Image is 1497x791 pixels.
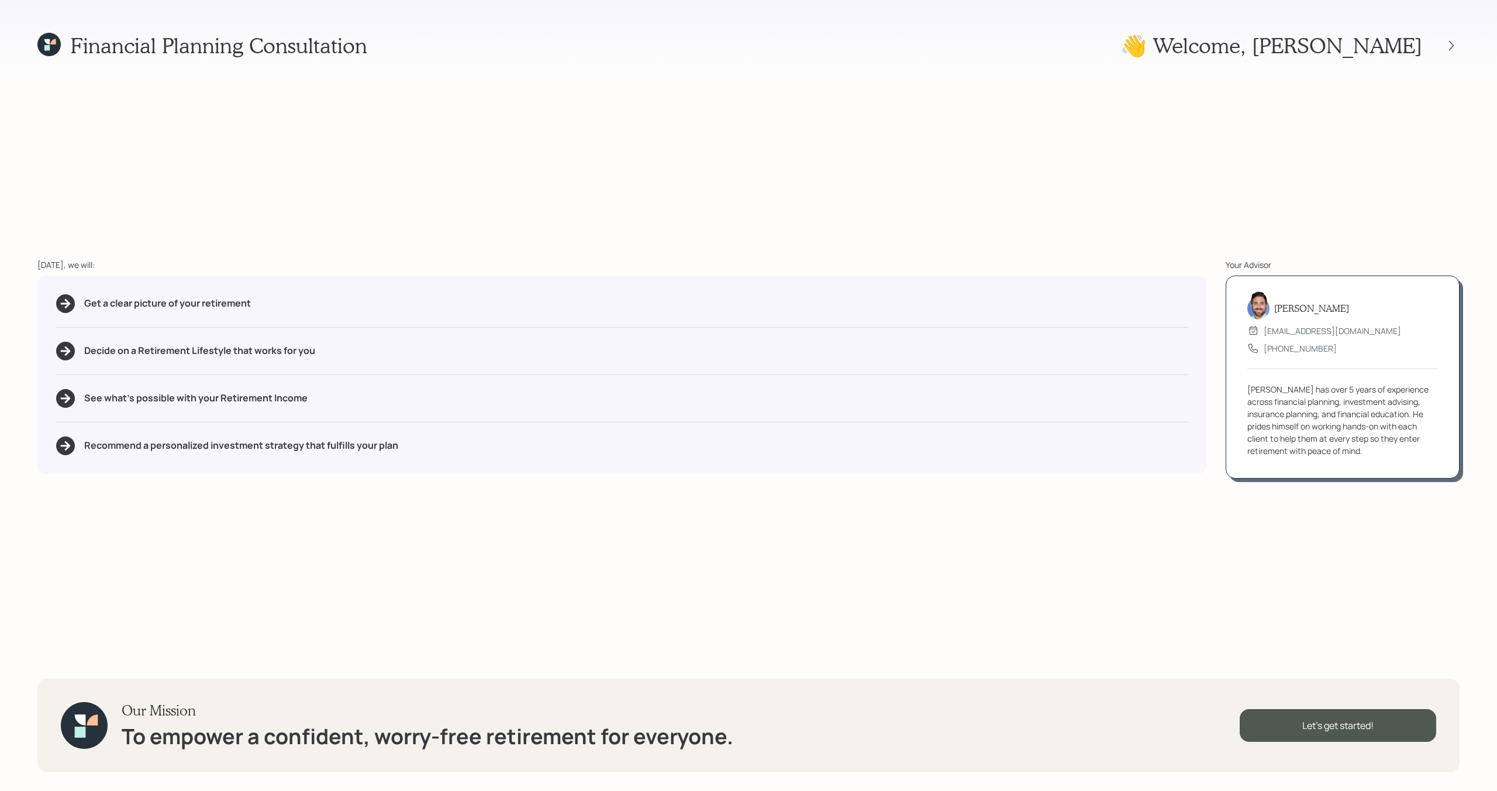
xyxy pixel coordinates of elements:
[84,440,398,451] h5: Recommend a personalized investment strategy that fulfills your plan
[1264,342,1337,355] div: [PHONE_NUMBER]
[122,702,733,719] h3: Our Mission
[1247,291,1270,319] img: michael-russo-headshot.png
[84,345,315,356] h5: Decide on a Retirement Lifestyle that works for you
[1240,709,1436,742] div: Let's get started!
[1120,33,1422,58] h1: 👋 Welcome , [PERSON_NAME]
[1247,383,1438,457] div: [PERSON_NAME] has over 5 years of experience across financial planning, investment advising, insu...
[70,33,367,58] h1: Financial Planning Consultation
[122,724,733,749] h1: To empower a confident, worry-free retirement for everyone.
[84,298,251,309] h5: Get a clear picture of your retirement
[1226,259,1460,271] div: Your Advisor
[1264,325,1401,337] div: [EMAIL_ADDRESS][DOMAIN_NAME]
[1274,302,1349,314] h5: [PERSON_NAME]
[84,393,308,404] h5: See what's possible with your Retirement Income
[37,259,1207,271] div: [DATE], we will:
